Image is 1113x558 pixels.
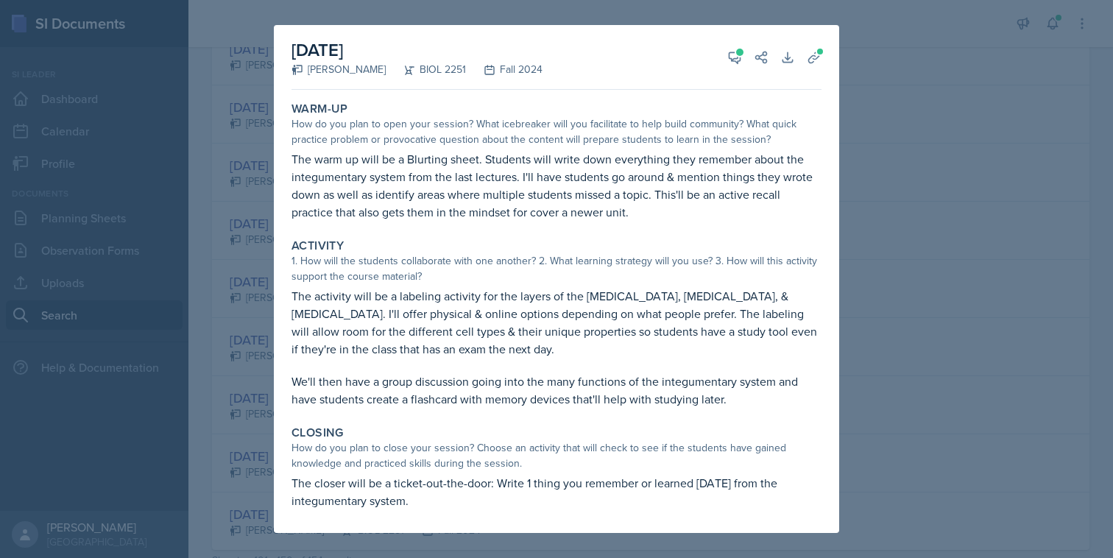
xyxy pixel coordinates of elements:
[291,287,821,358] p: The activity will be a labeling activity for the layers of the [MEDICAL_DATA], [MEDICAL_DATA], & ...
[291,474,821,509] p: The closer will be a ticket-out-the-door: Write 1 thing you remember or learned [DATE] from the i...
[291,440,821,471] div: How do you plan to close your session? Choose an activity that will check to see if the students ...
[291,62,386,77] div: [PERSON_NAME]
[466,62,543,77] div: Fall 2024
[291,239,344,253] label: Activity
[291,102,348,116] label: Warm-Up
[291,116,821,147] div: How do you plan to open your session? What icebreaker will you facilitate to help build community...
[291,37,543,63] h2: [DATE]
[291,372,821,408] p: We'll then have a group discussion going into the many functions of the integumentary system and ...
[291,425,344,440] label: Closing
[291,150,821,221] p: The warm up will be a Blurting sheet. Students will write down everything they remember about the...
[386,62,466,77] div: BIOL 2251
[291,253,821,284] div: 1. How will the students collaborate with one another? 2. What learning strategy will you use? 3....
